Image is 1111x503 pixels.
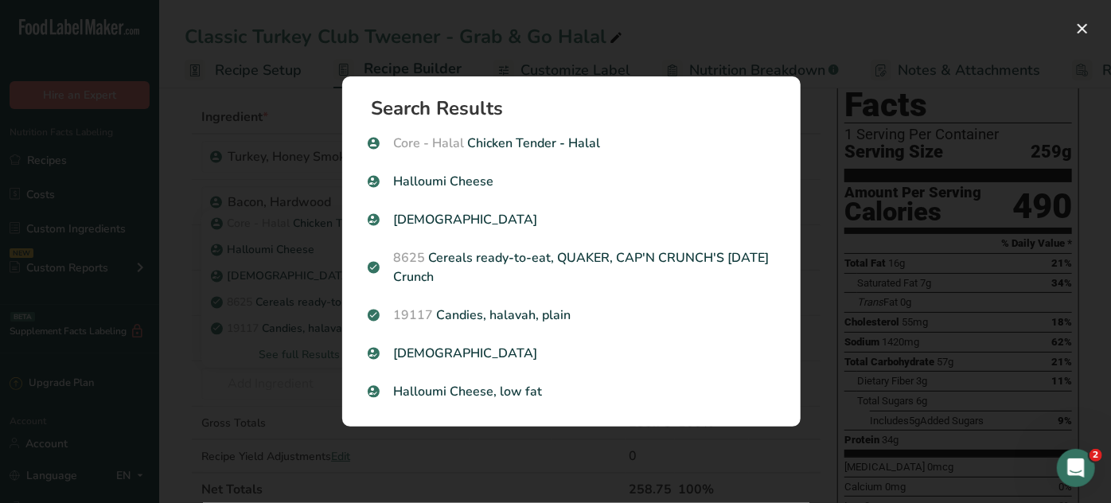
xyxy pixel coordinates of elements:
[368,172,775,191] p: Halloumi Cheese
[368,248,775,287] p: Cereals ready-to-eat, QUAKER, CAP'N CRUNCH'S [DATE] Crunch
[1057,449,1095,487] iframe: Intercom live chat
[393,135,464,152] span: Core - Halal
[368,306,775,325] p: Candies, halavah, plain
[368,382,775,401] p: Halloumi Cheese, low fat
[393,306,433,324] span: 19117
[393,249,425,267] span: 8625
[1090,449,1102,462] span: 2
[371,99,785,118] h1: Search Results
[368,134,775,153] p: Chicken Tender - Halal
[368,210,775,229] p: [DEMOGRAPHIC_DATA]
[368,344,775,363] p: [DEMOGRAPHIC_DATA]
